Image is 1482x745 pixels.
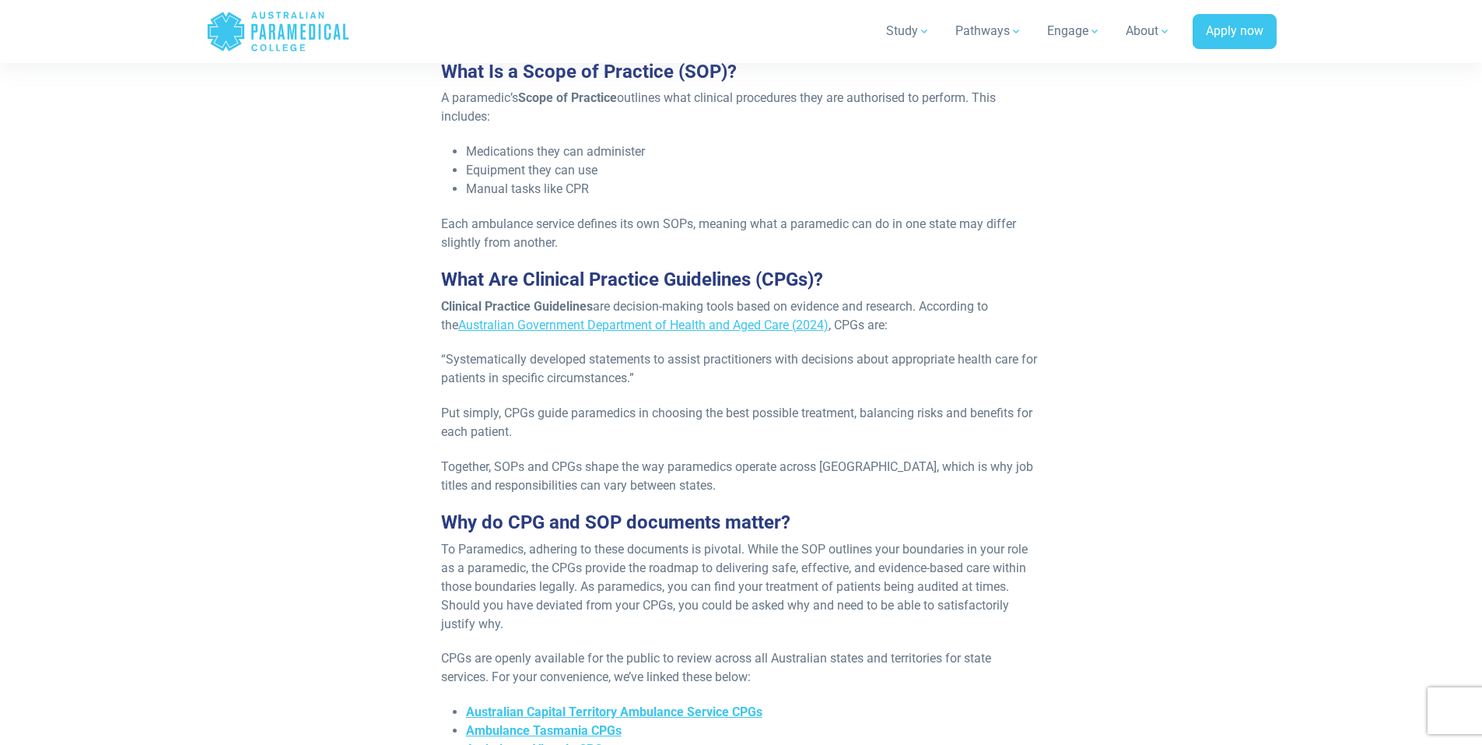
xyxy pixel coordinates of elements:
h3: What Are Clinical Practice Guidelines (CPGs)? [441,269,1042,291]
p: “Systematically developed statements to assist practitioners with decisions about appropriate hea... [441,350,1042,388]
a: Study [877,9,940,53]
a: Australian Government Department of Health and Aged Care (2024) [458,318,829,332]
a: Ambulance Tasmania CPGs [466,723,622,738]
h3: What Is a Scope of Practice (SOP)? [441,61,1042,83]
p: Each ambulance service defines its own SOPs, meaning what a paramedic can do in one state may dif... [441,215,1042,252]
p: are decision-making tools based on evidence and research. According to the , CPGs are: [441,297,1042,335]
a: Australian Capital Territory Ambulance Service CPGs [466,705,762,719]
li: Medications they can administer [466,142,1042,161]
p: A paramedic’s outlines what clinical procedures they are authorised to perform. This includes: [441,89,1042,126]
a: About [1116,9,1180,53]
li: Equipment they can use [466,161,1042,180]
a: Pathways [946,9,1032,53]
span: To Paramedics, adhering to these documents is pivotal. While the SOP outlines your boundaries in ... [441,542,1028,631]
strong: Clinical Practice Guidelines [441,299,593,314]
span: Why do CPG and SOP documents matter? [441,511,790,533]
strong: Scope of Practice [518,90,617,105]
a: Engage [1038,9,1110,53]
p: Put simply, CPGs guide paramedics in choosing the best possible treatment, balancing risks and be... [441,404,1042,441]
a: Apply now [1193,14,1277,50]
span: CPGs are openly available for the public to review across all Australian states and territories f... [441,651,991,684]
li: Manual tasks like CPR [466,180,1042,199]
a: Australian Paramedical College [206,6,350,57]
p: Together, SOPs and CPGs shape the way paramedics operate across [GEOGRAPHIC_DATA], which is why j... [441,458,1042,495]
